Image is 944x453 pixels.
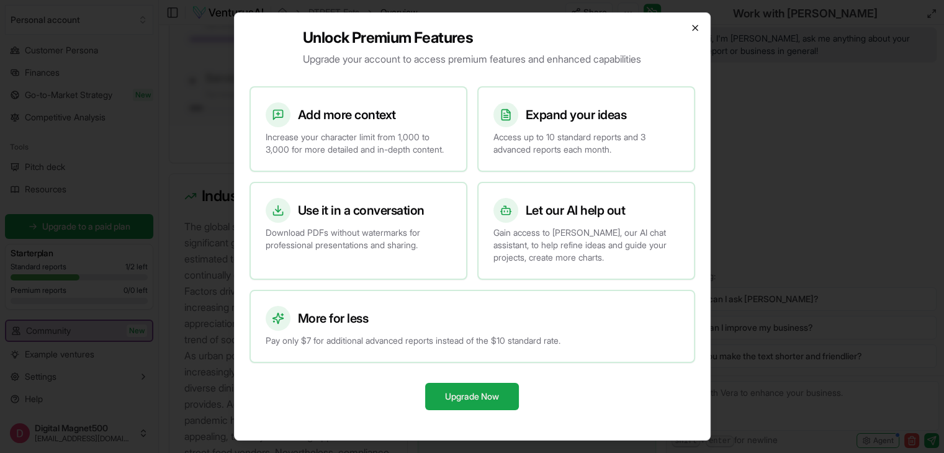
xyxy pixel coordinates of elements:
[493,131,679,156] p: Access up to 10 standard reports and 3 advanced reports each month.
[266,334,679,347] p: Pay only $7 for additional advanced reports instead of the $10 standard rate.
[303,52,641,66] p: Upgrade your account to access premium features and enhanced capabilities
[493,226,679,264] p: Gain access to [PERSON_NAME], our AI chat assistant, to help refine ideas and guide your projects...
[298,202,425,219] h3: Use it in a conversation
[266,131,451,156] p: Increase your character limit from 1,000 to 3,000 for more detailed and in-depth content.
[298,106,396,123] h3: Add more context
[526,106,627,123] h3: Expand your ideas
[298,310,369,327] h3: More for less
[303,28,641,48] h2: Unlock Premium Features
[526,202,626,219] h3: Let our AI help out
[425,383,519,410] button: Upgrade Now
[266,226,451,251] p: Download PDFs without watermarks for professional presentations and sharing.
